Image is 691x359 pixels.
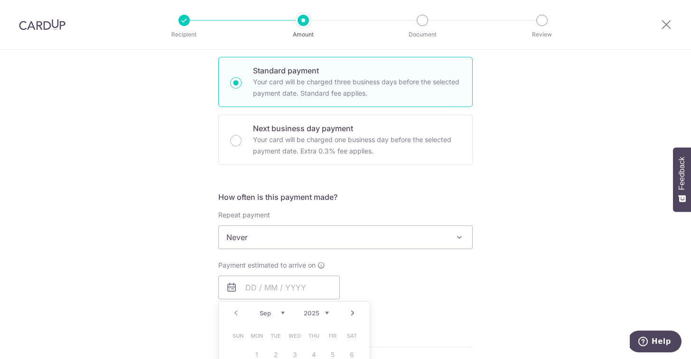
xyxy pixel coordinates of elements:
[218,225,473,249] span: Never
[287,328,302,343] span: Wednesday
[344,328,359,343] span: Saturday
[218,260,316,270] span: Payment estimated to arrive on
[218,276,340,299] input: DD / MM / YYYY
[230,328,245,343] span: Sunday
[219,226,472,249] span: Never
[253,134,461,157] p: Your card will be charged one business day before the selected payment date. Extra 0.3% fee applies.
[325,328,340,343] span: Friday
[268,30,338,39] p: Amount
[347,307,358,319] a: Next
[678,157,686,190] span: Feedback
[507,30,577,39] p: Review
[253,76,461,99] p: Your card will be charged three business days before the selected payment date. Standard fee appl...
[218,210,270,220] label: Repeat payment
[149,30,219,39] p: Recipient
[218,191,473,203] h5: How often is this payment made?
[268,328,283,343] span: Tuesday
[253,65,461,76] p: Standard payment
[306,328,321,343] span: Thursday
[673,147,691,212] button: Feedback - Show survey
[249,328,264,343] span: Monday
[387,30,458,39] p: Document
[630,331,682,354] iframe: Opens a widget where you can find more information
[253,123,461,134] p: Next business day payment
[19,19,65,30] img: CardUp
